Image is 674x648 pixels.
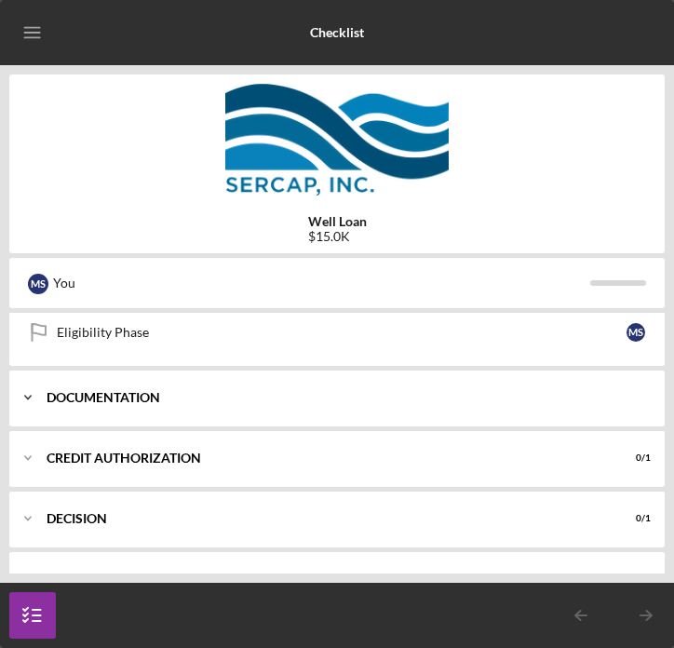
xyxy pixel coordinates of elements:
div: M S [627,323,645,342]
div: $15.0K [308,229,367,244]
b: Checklist [310,25,364,40]
div: Eligibility Phase [57,325,627,340]
div: 0 / 1 [617,513,651,524]
div: M S [28,274,48,294]
div: You [53,267,590,299]
div: Documentation [47,392,641,403]
div: Decision [47,513,604,524]
a: Eligibility PhaseMS [19,308,655,357]
div: CREDIT AUTHORIZATION [47,452,604,464]
div: 0 / 1 [617,452,651,464]
img: Product logo [9,84,665,196]
b: Well Loan [308,214,367,229]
